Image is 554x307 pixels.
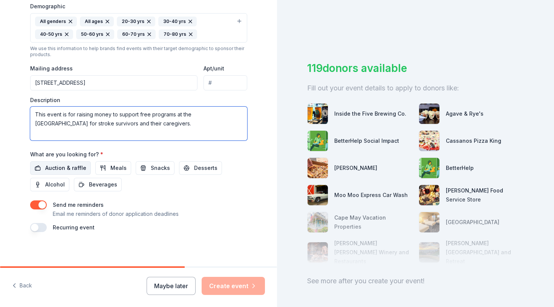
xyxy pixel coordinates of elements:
p: Email me reminders of donor application deadlines [53,209,179,218]
textarea: This event is for raising money to support free programs at the [GEOGRAPHIC_DATA] for stroke surv... [30,107,247,141]
button: Back [12,278,32,294]
div: Cassanos Pizza King [446,136,501,145]
div: 60-70 yrs [117,29,156,39]
div: See more after you create your event! [307,275,524,287]
button: Snacks [136,161,174,175]
div: Agave & Rye's [446,109,484,118]
button: Maybe later [147,277,196,295]
img: photo for Gordon Food Service Store [419,185,439,205]
span: Auction & raffle [45,163,86,173]
img: photo for Agave & Rye's [419,104,439,124]
img: photo for BetterHelp Social Impact [308,131,328,151]
span: Alcohol [45,180,65,189]
div: 20-30 yrs [117,17,155,26]
label: Mailing address [30,65,73,72]
div: 50-60 yrs [76,29,114,39]
div: Inside the Five Brewing Co. [334,109,406,118]
label: Description [30,96,60,104]
img: photo for Casey's [308,158,328,178]
span: Meals [110,163,127,173]
div: Fill out your event details to apply to donors like: [307,82,524,94]
span: Desserts [194,163,217,173]
button: Beverages [74,178,122,191]
div: 30-40 yrs [158,17,197,26]
span: Beverages [89,180,117,189]
img: photo for Inside the Five Brewing Co. [308,104,328,124]
div: 70-80 yrs [159,29,197,39]
button: Alcohol [30,178,69,191]
span: Snacks [151,163,170,173]
button: Auction & raffle [30,161,91,175]
input: Enter a US address [30,75,198,90]
img: photo for Cassanos Pizza King [419,131,439,151]
div: BetterHelp [446,163,474,173]
img: photo for Moo Moo Express Car Wash [308,185,328,205]
div: [PERSON_NAME] [334,163,377,173]
div: [PERSON_NAME] Food Service Store [446,186,524,204]
div: All genders [35,17,77,26]
label: Recurring event [53,224,95,231]
button: All gendersAll ages20-30 yrs30-40 yrs40-50 yrs50-60 yrs60-70 yrs70-80 yrs [30,13,247,43]
div: 119 donors available [307,60,524,76]
label: Demographic [30,3,65,10]
input: # [204,75,247,90]
button: Meals [95,161,131,175]
img: photo for BetterHelp [419,158,439,178]
div: 40-50 yrs [35,29,73,39]
label: Apt/unit [204,65,224,72]
label: What are you looking for? [30,151,103,158]
div: We use this information to help brands find events with their target demographic to sponsor their... [30,46,247,58]
label: Send me reminders [53,202,104,208]
button: Desserts [179,161,222,175]
div: BetterHelp Social Impact [334,136,399,145]
div: All ages [80,17,114,26]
